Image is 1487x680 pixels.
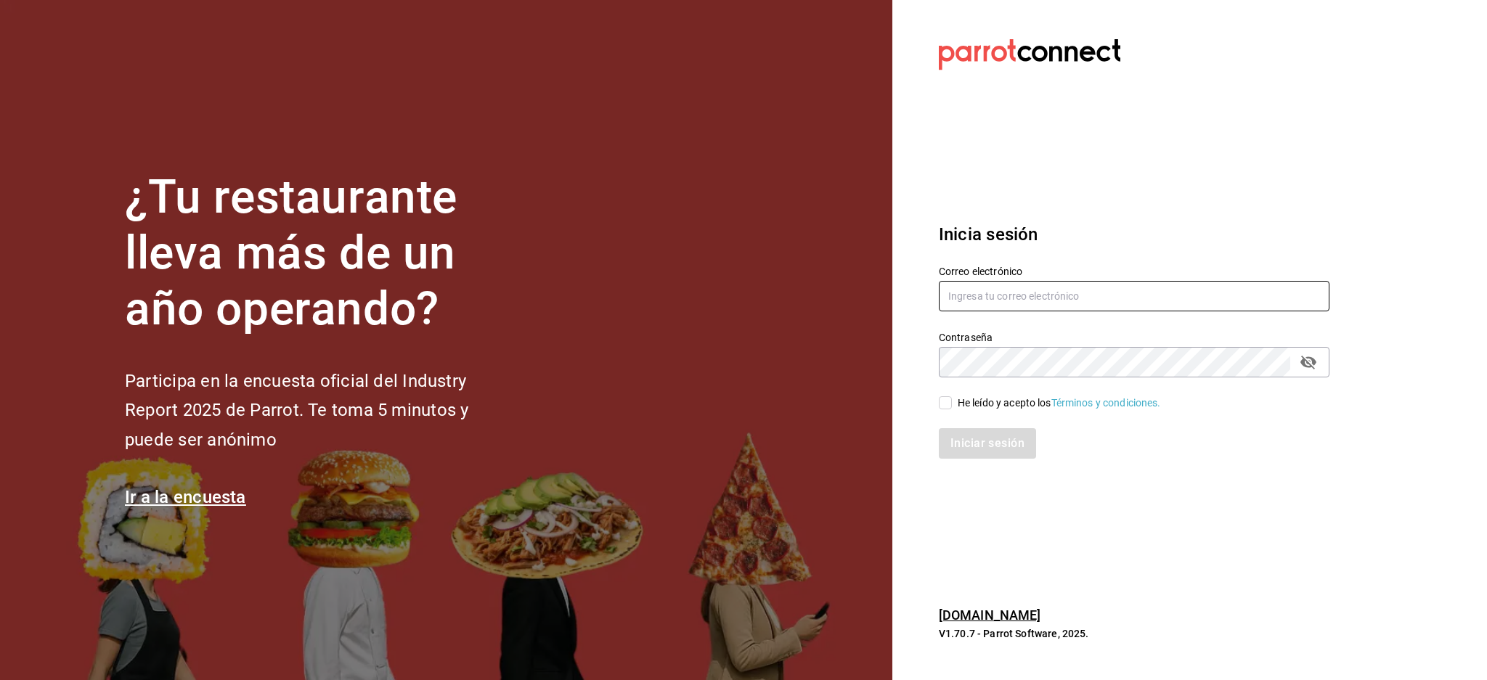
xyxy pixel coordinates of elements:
[125,170,517,337] h1: ¿Tu restaurante lleva más de un año operando?
[125,487,246,507] a: Ir a la encuesta
[939,266,1329,276] label: Correo electrónico
[939,607,1041,623] a: [DOMAIN_NAME]
[939,281,1329,311] input: Ingresa tu correo electrónico
[125,366,517,455] h2: Participa en la encuesta oficial del Industry Report 2025 de Parrot. Te toma 5 minutos y puede se...
[939,332,1329,343] label: Contraseña
[1051,397,1161,409] a: Términos y condiciones.
[939,221,1329,247] h3: Inicia sesión
[1296,350,1321,374] button: passwordField
[939,626,1329,641] p: V1.70.7 - Parrot Software, 2025.
[958,396,1161,411] div: He leído y acepto los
